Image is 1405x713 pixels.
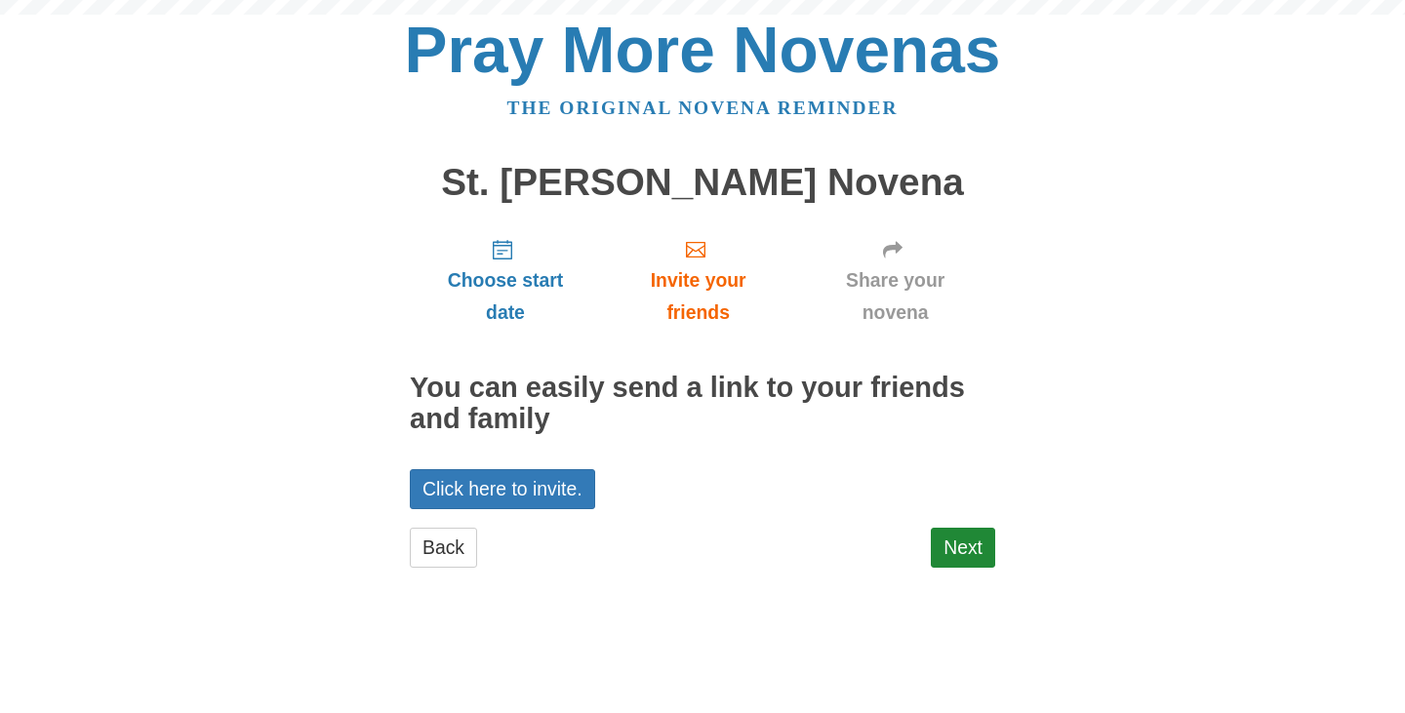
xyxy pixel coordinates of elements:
a: Share your novena [795,222,995,338]
span: Share your novena [815,264,976,329]
a: Invite your friends [601,222,795,338]
a: Next [931,528,995,568]
span: Invite your friends [621,264,776,329]
a: Click here to invite. [410,469,595,509]
a: The original novena reminder [507,98,899,118]
h1: St. [PERSON_NAME] Novena [410,162,995,204]
span: Choose start date [429,264,582,329]
h2: You can easily send a link to your friends and family [410,373,995,435]
a: Choose start date [410,222,601,338]
a: Back [410,528,477,568]
a: Pray More Novenas [405,14,1001,86]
